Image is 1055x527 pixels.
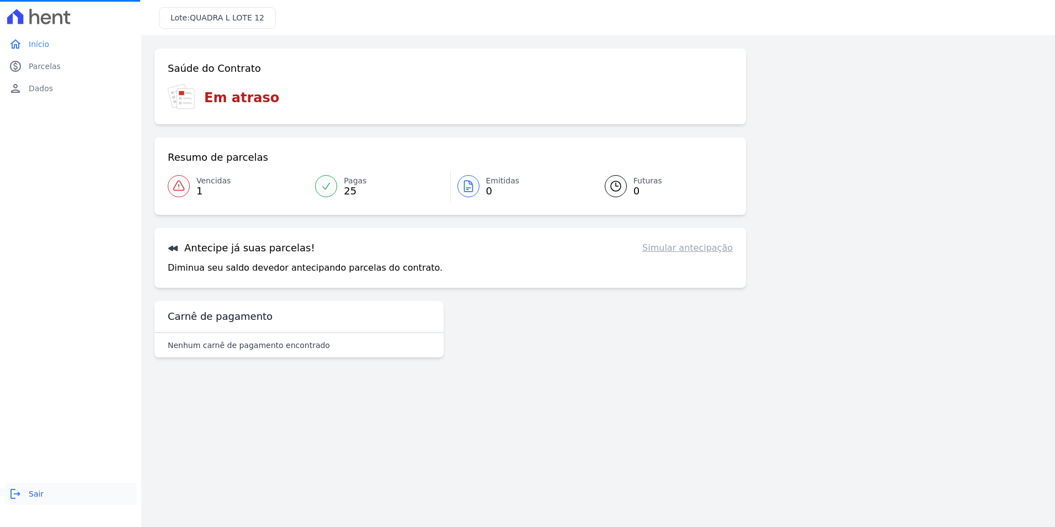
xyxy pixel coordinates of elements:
h3: Antecipe já suas parcelas! [168,241,315,255]
span: 0 [633,187,662,196]
a: Simular antecipação [642,241,733,255]
i: person [9,82,22,95]
span: Emitidas [486,175,520,187]
span: Pagas [344,175,366,187]
a: Futuras 0 [592,171,733,202]
a: Vencidas 1 [168,171,308,202]
a: logoutSair [4,483,137,505]
p: Nenhum carnê de pagamento encontrado [168,340,330,351]
span: Vencidas [196,175,231,187]
span: Parcelas [29,61,61,72]
a: Emitidas 0 [451,171,592,202]
a: paidParcelas [4,55,137,77]
h3: Lote: [170,12,264,24]
span: Futuras [633,175,662,187]
span: Dados [29,83,53,94]
a: homeInício [4,33,137,55]
h3: Em atraso [204,88,279,108]
span: 0 [486,187,520,196]
h3: Saúde do Contrato [168,62,261,75]
i: logout [9,487,22,500]
span: 1 [196,187,231,196]
span: 25 [344,187,366,196]
a: personDados [4,77,137,99]
span: QUADRA L LOTE 12 [190,13,264,22]
h3: Carnê de pagamento [168,310,273,323]
span: Sair [29,488,44,499]
i: home [9,38,22,51]
p: Diminua seu saldo devedor antecipando parcelas do contrato. [168,261,443,275]
span: Início [29,39,49,50]
i: paid [9,60,22,73]
h3: Resumo de parcelas [168,151,268,164]
a: Pagas 25 [308,171,450,202]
